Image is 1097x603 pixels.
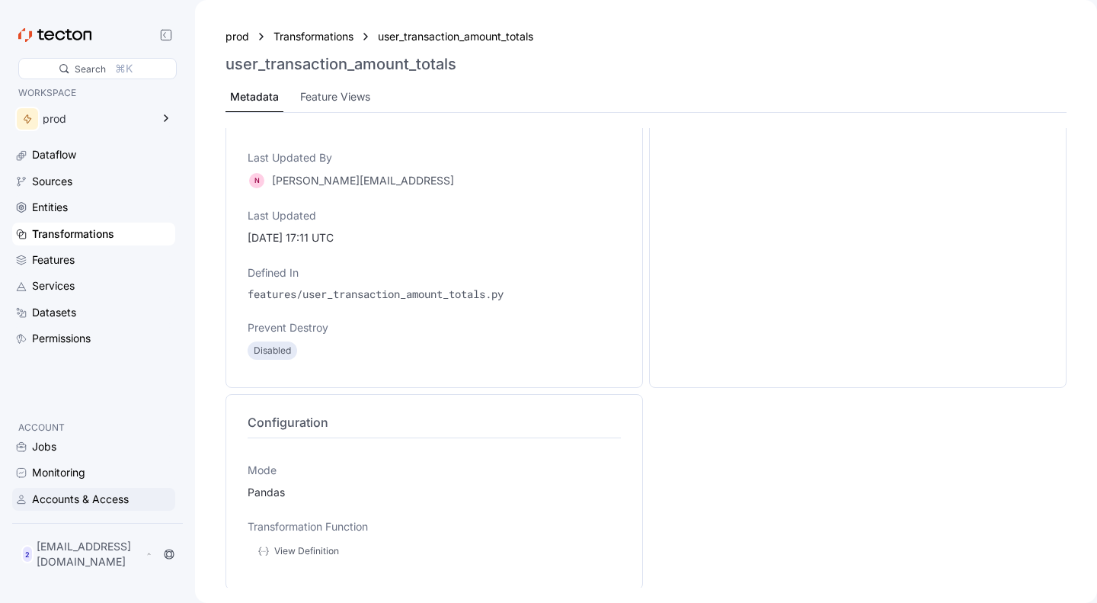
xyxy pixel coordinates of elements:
[32,173,72,190] div: Sources
[32,199,68,216] div: Entities
[32,330,91,347] div: Permissions
[300,88,370,105] div: Feature Views
[75,62,106,76] div: Search
[12,249,175,271] a: Features
[12,143,175,166] a: Dataflow
[32,252,75,268] div: Features
[115,60,133,77] div: ⌘K
[12,301,175,324] a: Datasets
[32,304,76,321] div: Datasets
[18,420,169,435] p: ACCOUNT
[32,277,75,294] div: Services
[225,55,456,73] h3: user_transaction_amount_totals
[248,413,621,431] h4: Configuration
[37,539,142,569] p: [EMAIL_ADDRESS][DOMAIN_NAME]
[12,196,175,219] a: Entities
[18,58,177,79] div: Search⌘K
[32,438,56,455] div: Jobs
[43,114,151,124] div: prod
[12,461,175,484] a: Monitoring
[12,435,175,458] a: Jobs
[32,464,85,481] div: Monitoring
[225,28,249,45] a: prod
[32,146,76,163] div: Dataflow
[378,28,533,45] a: user_transaction_amount_totals
[32,226,114,242] div: Transformations
[230,88,279,105] div: Metadata
[12,488,175,511] a: Accounts & Access
[12,170,175,193] a: Sources
[12,274,175,297] a: Services
[12,223,175,245] a: Transformations
[32,491,129,508] div: Accounts & Access
[21,545,34,563] div: 2
[18,85,169,101] p: WORKSPACE
[273,28,353,45] a: Transformations
[12,327,175,350] a: Permissions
